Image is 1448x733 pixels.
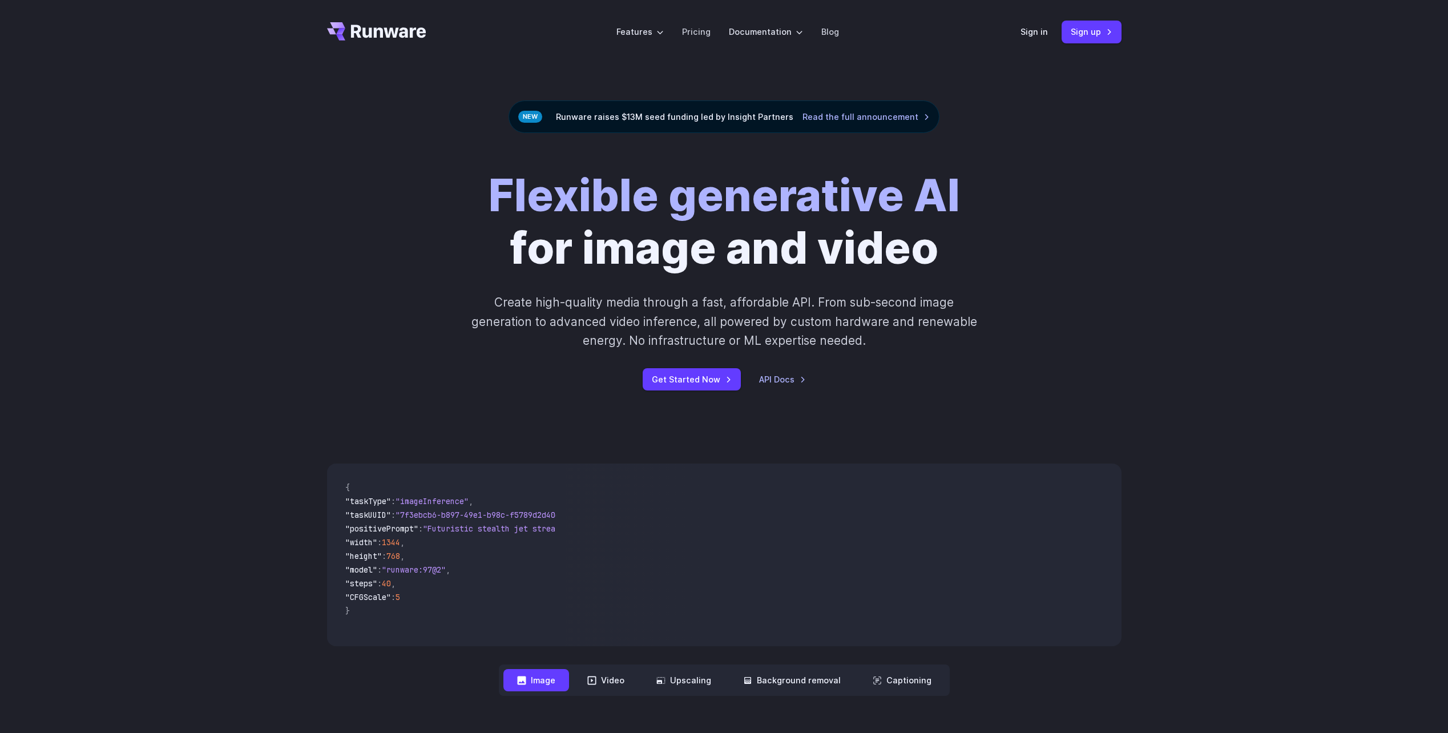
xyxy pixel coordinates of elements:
[345,510,391,520] span: "taskUUID"
[345,578,377,589] span: "steps"
[382,578,391,589] span: 40
[446,565,450,575] span: ,
[382,565,446,575] span: "runware:97@2"
[470,293,978,350] p: Create high-quality media through a fast, affordable API. From sub-second image generation to adv...
[489,169,960,222] strong: Flexible generative AI
[377,578,382,589] span: :
[616,25,664,38] label: Features
[382,537,400,547] span: 1344
[643,669,725,691] button: Upscaling
[391,578,396,589] span: ,
[469,496,473,506] span: ,
[802,110,930,123] a: Read the full announcement
[377,565,382,575] span: :
[682,25,711,38] a: Pricing
[400,551,405,561] span: ,
[345,482,350,493] span: {
[382,551,386,561] span: :
[729,25,803,38] label: Documentation
[423,523,838,534] span: "Futuristic stealth jet streaking through a neon-lit cityscape with glowing purple exhaust"
[345,537,377,547] span: "width"
[386,551,400,561] span: 768
[345,606,350,616] span: }
[821,25,839,38] a: Blog
[574,669,638,691] button: Video
[345,523,418,534] span: "positivePrompt"
[345,565,377,575] span: "model"
[1062,21,1122,43] a: Sign up
[859,669,945,691] button: Captioning
[489,170,960,275] h1: for image and video
[391,592,396,602] span: :
[396,592,400,602] span: 5
[759,373,806,386] a: API Docs
[418,523,423,534] span: :
[327,22,426,41] a: Go to /
[503,669,569,691] button: Image
[1021,25,1048,38] a: Sign in
[391,510,396,520] span: :
[377,537,382,547] span: :
[509,100,939,133] div: Runware raises $13M seed funding led by Insight Partners
[345,592,391,602] span: "CFGScale"
[396,510,569,520] span: "7f3ebcb6-b897-49e1-b98c-f5789d2d40d7"
[729,669,854,691] button: Background removal
[396,496,469,506] span: "imageInference"
[345,496,391,506] span: "taskType"
[643,368,741,390] a: Get Started Now
[400,537,405,547] span: ,
[345,551,382,561] span: "height"
[391,496,396,506] span: :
